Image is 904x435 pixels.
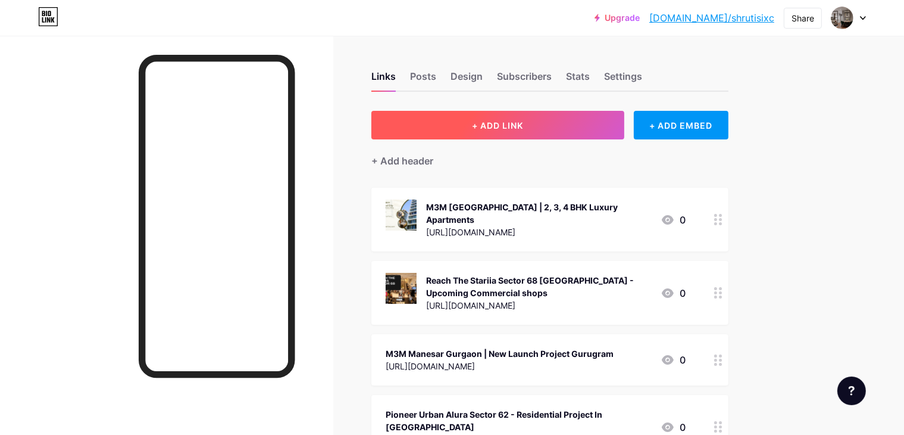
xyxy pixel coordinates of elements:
div: Share [792,12,814,24]
div: 0 [661,420,686,434]
a: [DOMAIN_NAME]/shrutisixc [649,11,774,25]
a: Upgrade [595,13,640,23]
div: Reach The Stariia Sector 68 [GEOGRAPHIC_DATA] - Upcoming Commercial shops [426,274,651,299]
button: + ADD LINK [371,111,624,139]
div: Subscribers [497,69,552,91]
img: Shruti Singh [831,7,853,29]
div: Links [371,69,396,91]
div: M3M Manesar Gurgaon | New Launch Project Gurugram [386,347,614,360]
div: Stats [566,69,590,91]
div: M3M [GEOGRAPHIC_DATA] | 2, 3, 4 BHK Luxury Apartments [426,201,651,226]
img: Reach The Stariia Sector 68 Gurgaon - Upcoming Commercial shops [386,273,417,304]
div: Settings [604,69,642,91]
div: + Add header [371,154,433,168]
div: [URL][DOMAIN_NAME] [426,299,651,312]
div: 0 [661,353,686,367]
div: 0 [661,286,686,300]
div: Pioneer Urban Alura Sector 62 - Residential Project In [GEOGRAPHIC_DATA] [386,408,651,433]
div: 0 [661,213,686,227]
span: + ADD LINK [472,120,523,130]
div: Posts [410,69,436,91]
div: [URL][DOMAIN_NAME] [386,360,614,372]
div: + ADD EMBED [634,111,728,139]
img: M3M Gurgaon International City Manesar | 2, 3, 4 BHK Luxury Apartments [386,200,417,231]
div: Design [451,69,483,91]
div: [URL][DOMAIN_NAME] [426,226,651,238]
